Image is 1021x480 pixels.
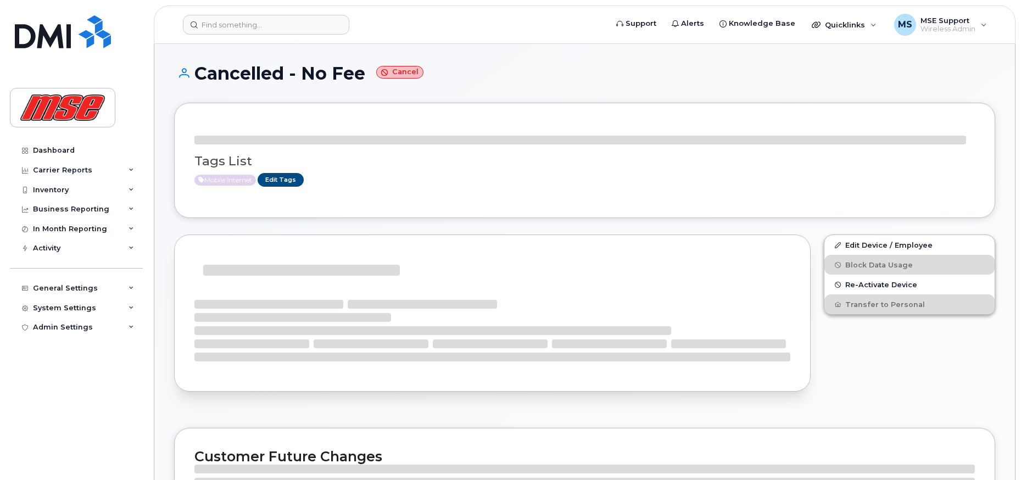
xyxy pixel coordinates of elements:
h1: Cancelled - No Fee [174,64,995,83]
a: Edit Tags [258,173,304,187]
h3: Tags List [194,154,975,168]
button: Transfer to Personal [824,294,995,314]
h2: Customer Future Changes [194,448,975,465]
small: Cancel [376,66,423,79]
span: Active [194,175,256,186]
button: Block Data Usage [824,255,995,275]
span: Re-Activate Device [845,281,917,289]
button: Re-Activate Device [824,275,995,294]
a: Edit Device / Employee [824,235,995,255]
